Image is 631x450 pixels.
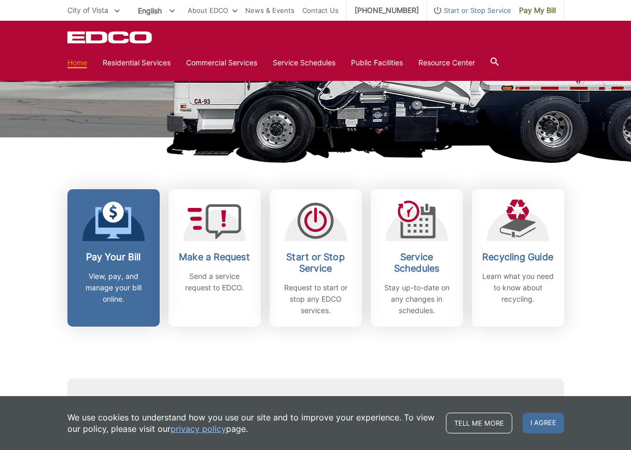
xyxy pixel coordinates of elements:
[130,2,183,19] span: English
[418,57,475,68] a: Resource Center
[519,5,556,16] span: Pay My Bill
[103,57,171,68] a: Residential Services
[67,6,108,15] span: City of Vista
[245,5,295,16] a: News & Events
[176,271,253,293] p: Send a service request to EDCO.
[378,282,455,316] p: Stay up-to-date on any changes in schedules.
[188,5,237,16] a: About EDCO
[480,271,556,305] p: Learn what you need to know about recycling.
[378,251,455,274] h2: Service Schedules
[75,251,152,263] h2: Pay Your Bill
[480,251,556,263] h2: Recycling Guide
[302,5,339,16] a: Contact Us
[171,423,226,434] a: privacy policy
[277,251,354,274] h2: Start or Stop Service
[446,413,512,433] a: Tell me more
[67,57,87,68] a: Home
[67,31,153,44] a: EDCD logo. Return to the homepage.
[472,189,564,327] a: Recycling Guide Learn what you need to know about recycling.
[176,251,253,263] h2: Make a Request
[67,189,160,327] a: Pay Your Bill View, pay, and manage your bill online.
[371,189,463,327] a: Service Schedules Stay up-to-date on any changes in schedules.
[186,57,257,68] a: Commercial Services
[351,57,403,68] a: Public Facilities
[277,282,354,316] p: Request to start or stop any EDCO services.
[169,189,261,327] a: Make a Request Send a service request to EDCO.
[273,57,335,68] a: Service Schedules
[75,271,152,305] p: View, pay, and manage your bill online.
[523,413,564,433] span: I agree
[67,412,436,434] p: We use cookies to understand how you use our site and to improve your experience. To view our pol...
